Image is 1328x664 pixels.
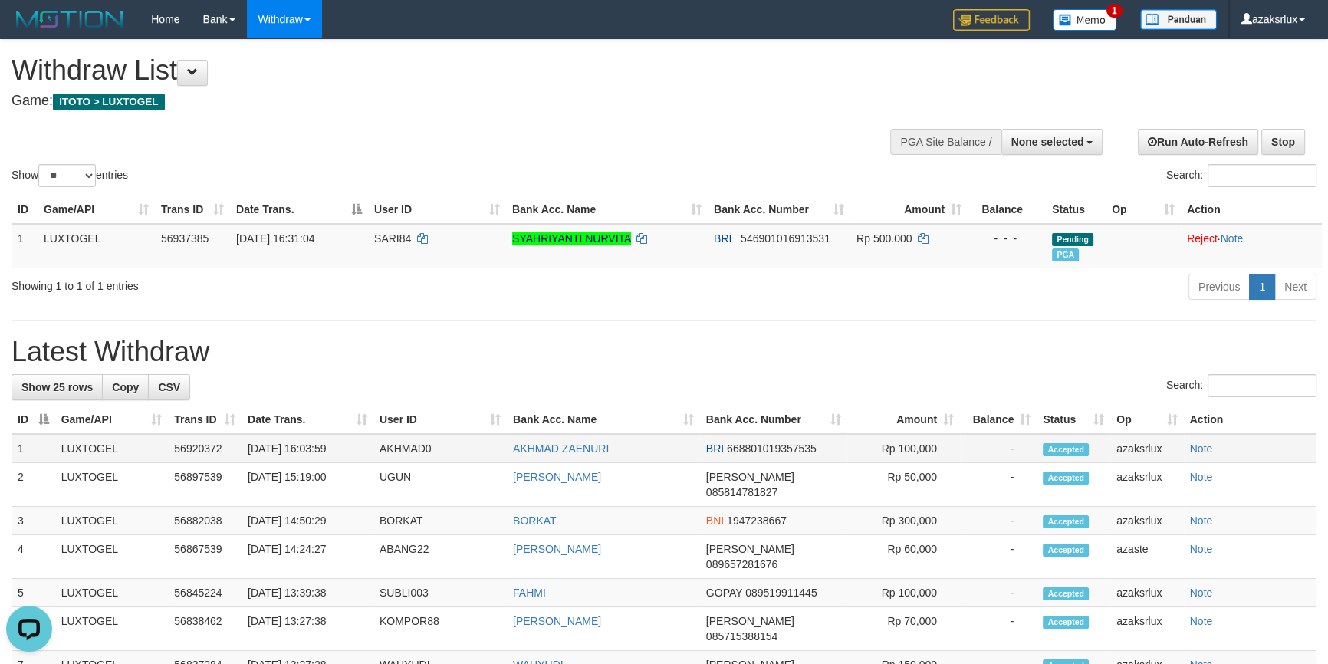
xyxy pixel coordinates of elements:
span: 56937385 [161,232,209,245]
td: azaste [1110,535,1183,579]
a: AKHMAD ZAENURI [513,442,609,455]
td: 56838462 [168,607,242,651]
th: Balance: activate to sort column ascending [960,406,1037,434]
td: SUBLI003 [373,579,507,607]
td: Rp 100,000 [847,579,960,607]
td: LUXTOGEL [55,463,169,507]
th: Trans ID: activate to sort column ascending [168,406,242,434]
td: Rp 100,000 [847,434,960,463]
span: Accepted [1043,472,1089,485]
th: ID: activate to sort column descending [12,406,55,434]
td: [DATE] 14:24:27 [242,535,373,579]
td: [DATE] 15:19:00 [242,463,373,507]
h4: Game: [12,94,870,109]
span: Copy 668801019357535 to clipboard [727,442,817,455]
img: Feedback.jpg [953,9,1030,31]
a: Note [1190,587,1213,599]
td: KOMPOR88 [373,607,507,651]
span: BNI [706,514,724,527]
a: Show 25 rows [12,374,103,400]
td: [DATE] 13:27:38 [242,607,373,651]
td: azaksrlux [1110,507,1183,535]
th: Action [1181,196,1322,224]
span: GOPAY [706,587,742,599]
td: [DATE] 13:39:38 [242,579,373,607]
td: LUXTOGEL [55,579,169,607]
span: Copy 085715388154 to clipboard [706,630,777,643]
td: [DATE] 14:50:29 [242,507,373,535]
span: SARI84 [374,232,411,245]
th: Date Trans.: activate to sort column descending [230,196,368,224]
th: Trans ID: activate to sort column ascending [155,196,230,224]
td: - [960,607,1037,651]
th: Op: activate to sort column ascending [1110,406,1183,434]
span: [DATE] 16:31:04 [236,232,314,245]
a: [PERSON_NAME] [513,543,601,555]
span: Show 25 rows [21,381,93,393]
th: Amount: activate to sort column ascending [850,196,968,224]
td: 1 [12,224,38,268]
span: Accepted [1043,587,1089,600]
td: [DATE] 16:03:59 [242,434,373,463]
div: Showing 1 to 1 of 1 entries [12,272,542,294]
td: 56845224 [168,579,242,607]
td: LUXTOGEL [55,507,169,535]
a: Stop [1261,129,1305,155]
td: 3 [12,507,55,535]
th: Bank Acc. Number: activate to sort column ascending [700,406,847,434]
a: SYAHRIYANTI NURVITA [512,232,631,245]
a: Note [1221,232,1244,245]
select: Showentries [38,164,96,187]
a: Note [1190,615,1213,627]
th: Action [1184,406,1316,434]
label: Show entries [12,164,128,187]
td: 4 [12,535,55,579]
span: Pending [1052,233,1093,246]
td: Rp 300,000 [847,507,960,535]
td: AKHMAD0 [373,434,507,463]
div: - - - [974,231,1040,246]
td: 56867539 [168,535,242,579]
span: Accepted [1043,544,1089,557]
th: Status [1046,196,1106,224]
span: ITOTO > LUXTOGEL [53,94,165,110]
span: BRI [714,232,731,245]
td: 5 [12,579,55,607]
td: azaksrlux [1110,463,1183,507]
a: Run Auto-Refresh [1138,129,1258,155]
td: 2 [12,463,55,507]
span: Copy 085814781827 to clipboard [706,486,777,498]
td: UGUN [373,463,507,507]
span: BRI [706,442,724,455]
h1: Withdraw List [12,55,870,86]
td: - [960,507,1037,535]
td: LUXTOGEL [38,224,155,268]
span: Copy 089657281676 to clipboard [706,558,777,570]
img: panduan.png [1140,9,1217,30]
td: 56882038 [168,507,242,535]
td: Rp 50,000 [847,463,960,507]
button: Open LiveChat chat widget [6,6,52,52]
span: PGA [1052,248,1079,261]
img: MOTION_logo.png [12,8,128,31]
span: None selected [1011,136,1084,148]
th: Amount: activate to sort column ascending [847,406,960,434]
td: LUXTOGEL [55,607,169,651]
td: BORKAT [373,507,507,535]
th: Op: activate to sort column ascending [1106,196,1181,224]
th: Game/API: activate to sort column ascending [38,196,155,224]
a: CSV [148,374,190,400]
span: [PERSON_NAME] [706,543,794,555]
th: User ID: activate to sort column ascending [373,406,507,434]
a: [PERSON_NAME] [513,471,601,483]
a: Note [1190,442,1213,455]
span: Copy 089519911445 to clipboard [745,587,817,599]
td: - [960,579,1037,607]
span: Copy 1947238667 to clipboard [727,514,787,527]
td: azaksrlux [1110,434,1183,463]
span: 1 [1106,4,1123,18]
span: Accepted [1043,515,1089,528]
th: Bank Acc. Name: activate to sort column ascending [506,196,708,224]
span: CSV [158,381,180,393]
a: Previous [1188,274,1250,300]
